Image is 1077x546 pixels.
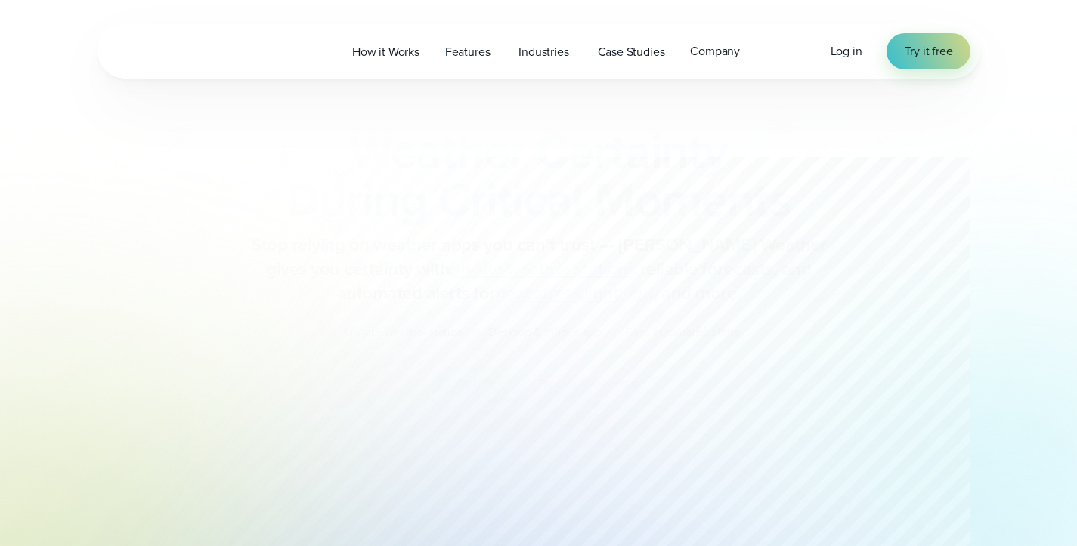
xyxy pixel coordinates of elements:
[887,33,971,69] a: Try it free
[352,43,419,61] span: How it Works
[831,42,862,60] a: Log in
[690,42,740,60] span: Company
[585,36,678,67] a: Case Studies
[905,42,953,60] span: Try it free
[598,43,665,61] span: Case Studies
[339,36,432,67] a: How it Works
[445,43,491,61] span: Features
[518,43,568,61] span: Industries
